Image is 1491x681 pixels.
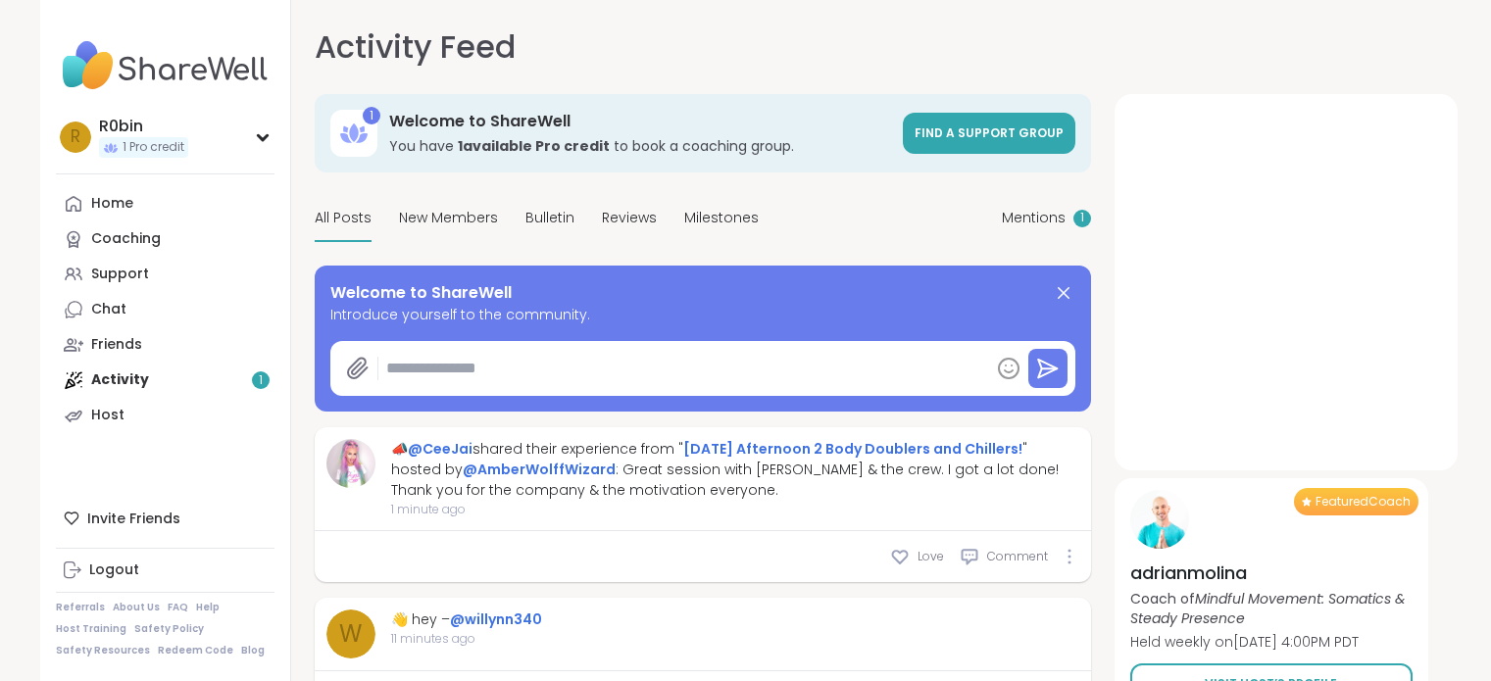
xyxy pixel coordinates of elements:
span: Introduce yourself to the community. [330,305,1075,325]
a: Support [56,257,274,292]
div: Support [91,265,149,284]
div: 👋 hey – [391,609,542,630]
span: New Members [399,208,498,228]
a: Coaching [56,221,274,257]
a: Referrals [56,601,105,614]
span: Featured Coach [1316,494,1411,510]
a: Home [56,186,274,221]
a: About Us [113,601,160,614]
span: 1 [1080,210,1084,226]
a: w [326,609,375,658]
h3: You have to book a coaching group. [389,136,891,156]
span: Love [918,548,944,565]
p: Coach of [1130,589,1413,628]
a: Safety Policy [134,622,204,636]
div: R0bin [99,116,188,137]
div: 1 [363,107,380,124]
b: 1 available Pro credit [458,136,610,156]
a: @willynn340 [450,609,542,629]
a: FAQ [168,601,188,614]
i: Mindful Movement: Somatics & Steady Presence [1130,589,1406,628]
a: Host [56,398,274,433]
p: Held weekly on [DATE] 4:00PM PDT [1130,632,1413,652]
div: Logout [89,560,139,580]
div: Home [91,194,133,214]
div: 📣 shared their experience from " " hosted by : Great session with [PERSON_NAME] & the crew. I got... [391,439,1079,501]
span: Welcome to ShareWell [330,281,512,305]
span: All Posts [315,208,372,228]
span: Milestones [684,208,759,228]
div: Coaching [91,229,161,249]
h3: Welcome to ShareWell [389,111,891,132]
a: @AmberWolffWizard [463,460,616,479]
img: ShareWell Nav Logo [56,31,274,100]
span: 11 minutes ago [391,630,542,648]
a: [DATE] Afternoon 2 Body Doublers and Chillers! [683,439,1022,459]
span: Comment [987,548,1048,565]
a: Help [196,601,220,614]
h4: adrianmolina [1130,560,1413,585]
span: R [71,124,80,150]
span: 1 Pro credit [123,139,184,156]
div: Invite Friends [56,501,274,536]
a: Host Training [56,622,126,636]
a: @CeeJai [408,439,472,459]
h1: Activity Feed [315,24,516,71]
a: Blog [241,644,265,657]
span: 1 minute ago [391,501,1079,518]
div: Friends [91,335,142,355]
a: Chat [56,292,274,327]
span: Mentions [1002,208,1066,228]
img: adrianmolina [1130,490,1189,549]
a: Safety Resources [56,644,150,657]
a: Redeem Code [158,644,233,657]
span: Reviews [602,208,657,228]
div: Host [91,406,124,425]
span: w [339,616,362,652]
span: Bulletin [525,208,574,228]
a: Logout [56,553,274,588]
div: Chat [91,300,126,319]
a: Find a support group [903,113,1075,154]
img: CeeJai [326,439,375,488]
a: Friends [56,327,274,363]
span: Find a support group [915,124,1064,141]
